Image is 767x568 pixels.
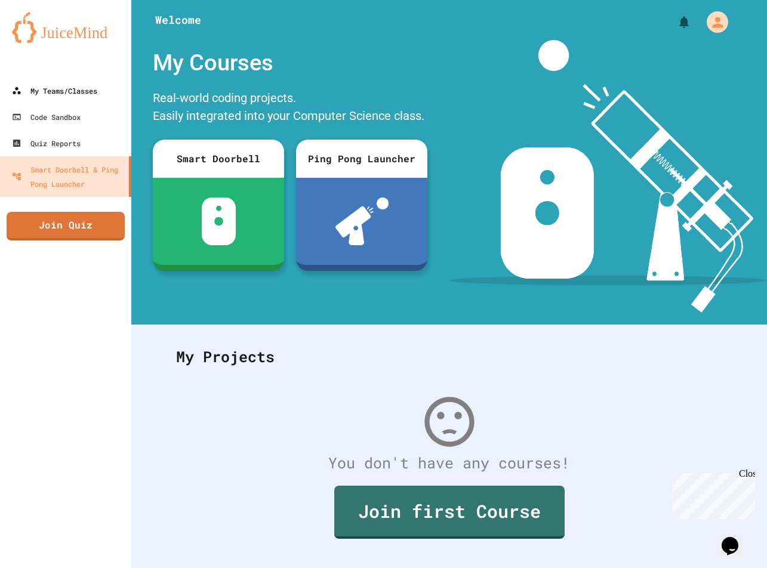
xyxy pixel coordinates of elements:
[164,334,734,380] div: My Projects
[694,8,731,36] div: My Account
[12,110,81,124] div: Code Sandbox
[12,12,119,43] img: logo-orange.svg
[12,136,81,150] div: Quiz Reports
[147,86,433,131] div: Real-world coding projects. Easily integrated into your Computer Science class.
[717,520,755,556] iframe: chat widget
[202,197,236,245] img: sdb-white.svg
[5,5,82,76] div: Chat with us now!Close
[7,212,125,240] a: Join Quiz
[12,84,97,98] div: My Teams/Classes
[655,12,694,32] div: My Notifications
[334,486,565,539] a: Join first Course
[296,140,427,178] div: Ping Pong Launcher
[668,468,755,519] iframe: chat widget
[147,40,433,86] div: My Courses
[164,452,734,474] div: You don't have any courses!
[335,197,389,245] img: ppl-with-ball.png
[12,162,124,191] div: Smart Doorbell & Ping Pong Launcher
[153,140,284,178] div: Smart Doorbell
